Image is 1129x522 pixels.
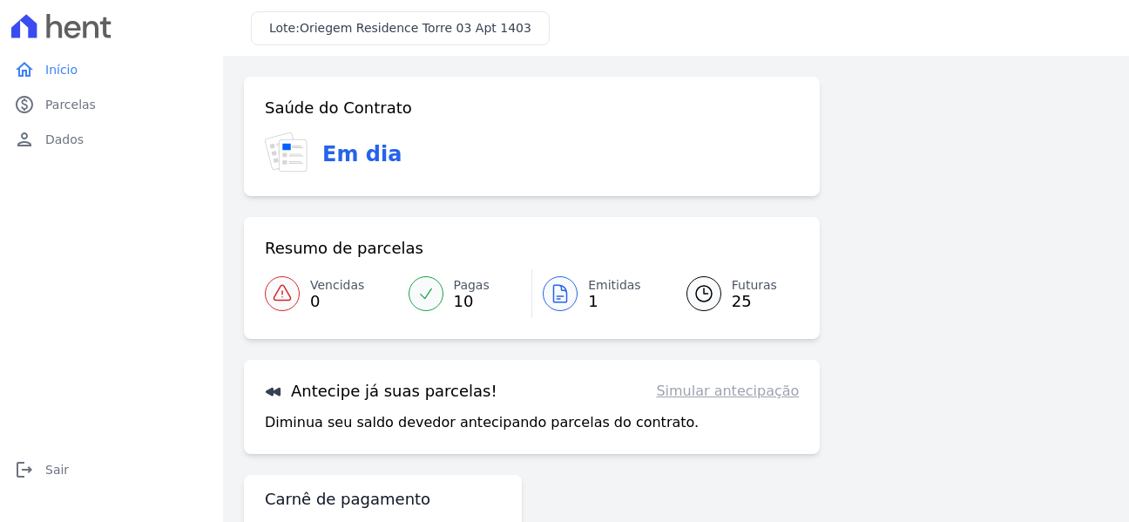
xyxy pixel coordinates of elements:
a: Simular antecipação [656,381,799,402]
a: Vencidas 0 [265,269,398,318]
a: Futuras 25 [666,269,800,318]
i: paid [14,94,35,115]
span: Vencidas [310,276,364,295]
a: personDados [7,122,216,157]
h3: Antecipe já suas parcelas! [265,381,497,402]
h3: Lote: [269,19,531,37]
span: 1 [588,295,641,308]
span: Início [45,61,78,78]
a: Pagas 10 [398,269,532,318]
span: 10 [454,295,490,308]
h3: Saúde do Contrato [265,98,412,119]
i: logout [14,459,35,480]
span: 25 [732,295,777,308]
p: Diminua seu saldo devedor antecipando parcelas do contrato. [265,412,699,433]
span: Pagas [454,276,490,295]
span: Futuras [732,276,777,295]
h3: Carnê de pagamento [265,489,430,510]
i: person [14,129,35,150]
span: Sair [45,461,69,478]
span: Emitidas [588,276,641,295]
span: Parcelas [45,96,96,113]
a: homeInício [7,52,216,87]
a: Emitidas 1 [532,269,666,318]
h3: Resumo de parcelas [265,238,423,259]
h3: Em dia [322,139,402,170]
i: home [14,59,35,80]
span: 0 [310,295,364,308]
a: paidParcelas [7,87,216,122]
span: Oriegem Residence Torre 03 Apt 1403 [300,21,531,35]
a: logoutSair [7,452,216,487]
span: Dados [45,131,84,148]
